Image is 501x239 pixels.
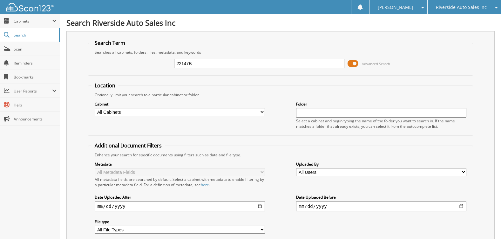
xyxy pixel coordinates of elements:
iframe: Chat Widget [469,208,501,239]
span: Announcements [14,116,57,122]
span: Reminders [14,60,57,66]
label: Metadata [95,161,265,167]
span: [PERSON_NAME] [378,5,413,9]
a: here [201,182,209,188]
div: All metadata fields are searched by default. Select a cabinet with metadata to enable filtering b... [95,177,265,188]
legend: Search Term [91,39,128,46]
span: Bookmarks [14,74,57,80]
div: Select a cabinet and begin typing the name of the folder you want to search in. If the name match... [296,118,466,129]
span: Search [14,32,56,38]
label: Date Uploaded After [95,195,265,200]
input: start [95,201,265,211]
div: Enhance your search for specific documents using filters such as date and file type. [91,152,469,158]
span: Advanced Search [362,61,390,66]
label: Date Uploaded Before [296,195,466,200]
label: Cabinet [95,101,265,107]
div: Optionally limit your search to a particular cabinet or folder [91,92,469,98]
span: User Reports [14,88,52,94]
img: scan123-logo-white.svg [6,3,54,11]
span: Scan [14,46,57,52]
span: Cabinets [14,18,52,24]
h1: Search Riverside Auto Sales Inc [66,17,495,28]
input: end [296,201,466,211]
legend: Location [91,82,118,89]
label: Folder [296,101,466,107]
label: Uploaded By [296,161,466,167]
span: Help [14,102,57,108]
label: File type [95,219,265,224]
legend: Additional Document Filters [91,142,165,149]
span: Riverside Auto Sales Inc [436,5,487,9]
div: Searches all cabinets, folders, files, metadata, and keywords [91,50,469,55]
